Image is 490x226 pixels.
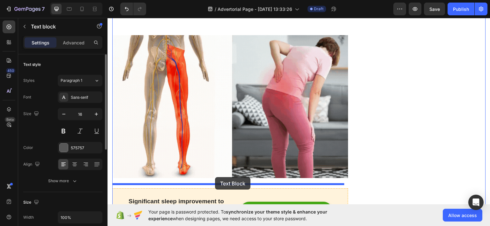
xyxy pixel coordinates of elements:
span: synchronize your theme style & enhance your experience [148,209,327,221]
span: Draft [314,6,323,12]
div: Text style [23,62,41,67]
p: Advanced [63,39,85,46]
p: Text block [31,23,85,30]
span: Advertorial Page - [DATE] 13:33:26 [218,6,292,12]
button: Show more [23,175,102,187]
button: Paragraph 1 [58,75,102,86]
div: Beta [5,117,15,122]
button: Allow access [443,209,482,222]
div: Size [23,110,40,118]
span: Paragraph 1 [61,78,82,83]
div: Width [23,214,34,220]
div: 450 [6,68,15,73]
span: Allow access [448,212,477,219]
div: Sans-serif [71,95,101,100]
input: Auto [58,212,102,223]
span: / [215,6,216,12]
div: Open Intercom Messenger [468,195,484,210]
div: Color [23,145,33,151]
span: Your page is password protected. To when designing pages, we need access to your store password. [148,208,352,222]
div: Font [23,94,31,100]
button: Publish [448,3,474,15]
div: Styles [23,78,34,83]
button: Save [424,3,445,15]
div: Align [23,160,41,169]
div: Publish [453,6,469,12]
div: Size [23,198,40,207]
p: Settings [32,39,49,46]
div: 575757 [71,145,101,151]
span: Save [429,6,440,12]
button: 7 [3,3,48,15]
p: 7 [42,5,45,13]
div: Show more [48,178,78,184]
div: Undo/Redo [120,3,146,15]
